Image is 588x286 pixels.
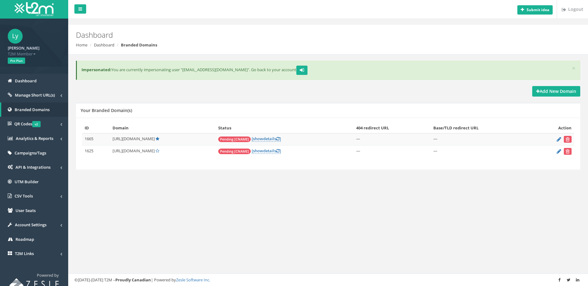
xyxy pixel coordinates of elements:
h5: Your Branded Domain(s) [81,108,132,113]
span: Manage Short URL(s) [15,92,55,98]
th: Status [216,123,354,133]
strong: Add New Domain [536,88,576,94]
span: Pro Plan [8,58,25,64]
strong: [PERSON_NAME] [8,45,39,51]
div: You are currently impersonating user "[EMAIL_ADDRESS][DOMAIN_NAME]". Go back to your account [76,61,580,80]
span: T2M Links [15,251,34,256]
a: Zesle Software Inc. [176,277,210,283]
b: Submit idea [527,7,549,12]
th: Domain [110,123,216,133]
span: QR Codes [14,121,41,127]
div: ©[DATE]-[DATE] T2M – | Powered by [74,277,582,283]
td: — [354,133,431,145]
td: 1625 [82,145,110,158]
span: Analytics & Reports [16,136,53,141]
span: Powered by [37,272,59,278]
span: show [253,148,263,154]
span: Roadmap [15,236,34,242]
a: [PERSON_NAME] T2M Member [8,44,60,57]
a: Add New Domain [532,86,580,97]
td: — [431,133,533,145]
span: API & Integrations [15,164,51,170]
span: Campaigns/Tags [15,150,46,156]
span: T2M Member [8,51,60,57]
td: 1665 [82,133,110,145]
h2: Dashboard [76,31,495,39]
span: Ly [8,29,23,44]
td: — [354,145,431,158]
span: Branded Domains [15,107,50,112]
strong: Branded Domains [121,42,157,48]
th: 404 redirect URL [354,123,431,133]
button: × [572,65,576,71]
th: Base/TLD redirect URL [431,123,533,133]
a: Dashboard [94,42,114,48]
span: Pending [CNAME] [218,136,251,142]
a: Set Default [156,148,159,154]
span: show [253,136,263,141]
span: Account Settings [15,222,46,227]
a: [showdetails] [252,148,281,154]
span: Pending [CNAME] [218,149,251,154]
th: ID [82,123,110,133]
th: Action [533,123,574,133]
button: Submit idea [517,5,553,15]
span: [URL][DOMAIN_NAME] [113,148,155,154]
a: Home [76,42,87,48]
a: Default [156,136,159,141]
span: [URL][DOMAIN_NAME] [113,136,155,141]
td: — [431,145,533,158]
span: User Seats [15,208,36,213]
span: v2 [32,121,41,127]
span: UTM Builder [15,179,39,184]
b: Impersonated: [82,67,111,72]
img: T2M [15,2,54,16]
a: [showdetails] [252,136,281,142]
span: Dashboard [15,78,37,84]
span: CSV Tools [15,193,33,199]
strong: Proudly Canadian [115,277,151,283]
